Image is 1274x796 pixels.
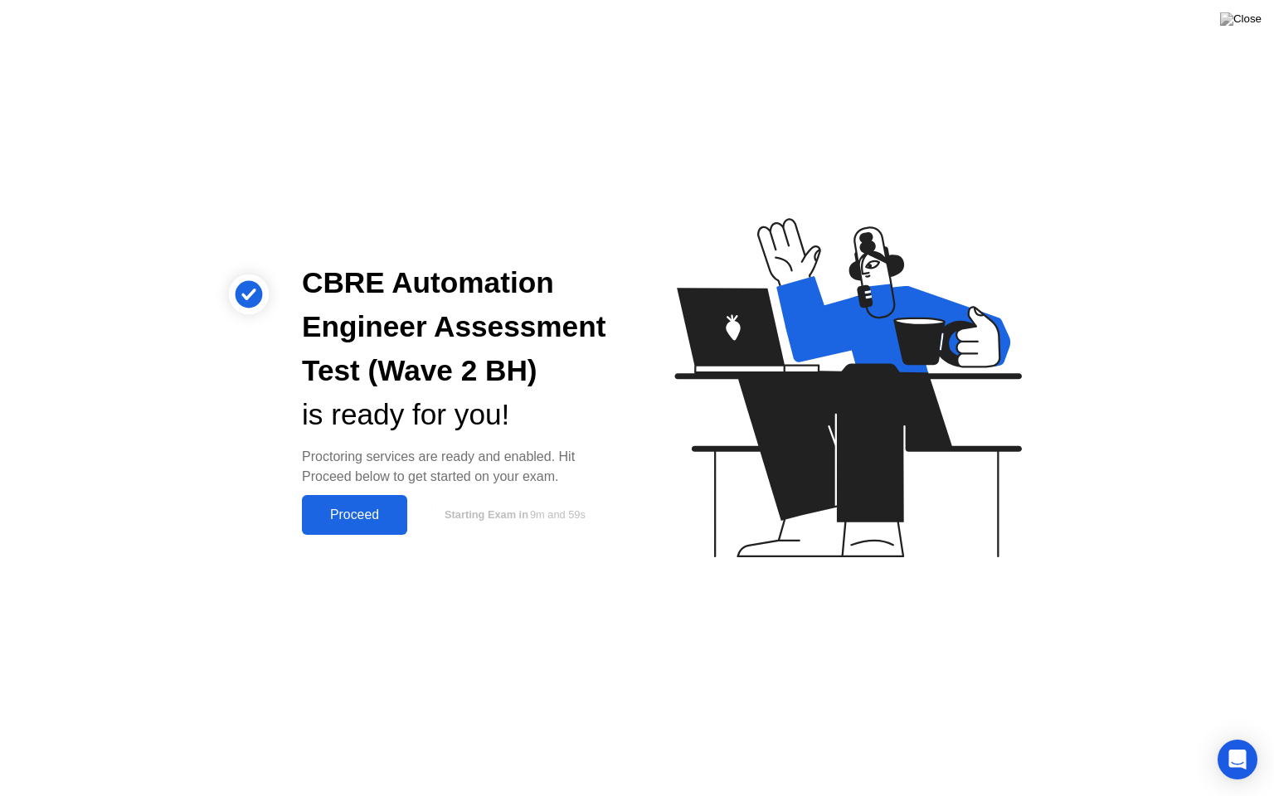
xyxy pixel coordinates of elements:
[1220,12,1262,26] img: Close
[530,508,586,521] span: 9m and 59s
[416,499,610,531] button: Starting Exam in9m and 59s
[302,447,610,487] div: Proctoring services are ready and enabled. Hit Proceed below to get started on your exam.
[302,393,610,437] div: is ready for you!
[302,261,610,392] div: CBRE Automation Engineer Assessment Test (Wave 2 BH)
[302,495,407,535] button: Proceed
[1218,740,1257,779] div: Open Intercom Messenger
[307,507,402,522] div: Proceed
